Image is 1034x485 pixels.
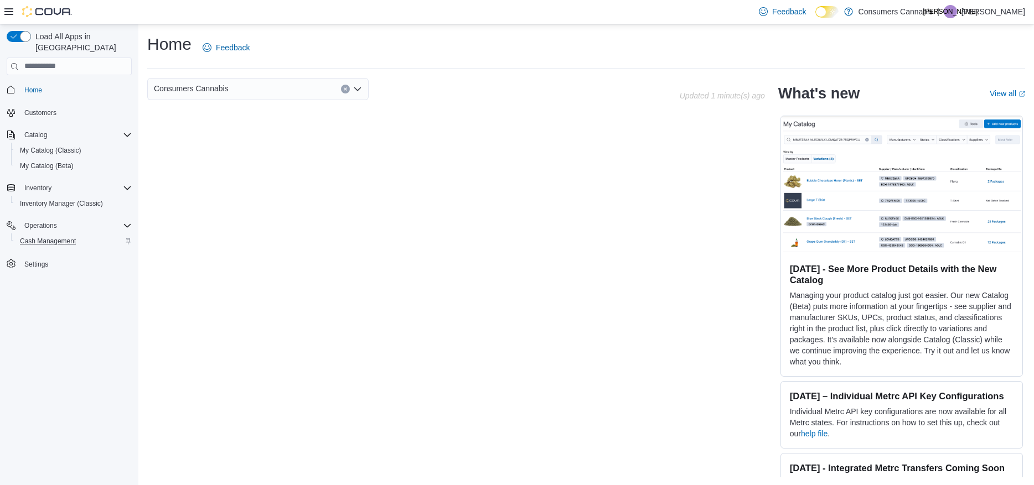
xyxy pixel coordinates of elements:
p: Consumers Cannabis [859,5,933,18]
span: Customers [24,108,56,117]
span: Catalog [20,128,132,142]
p: Managing your product catalog just got easier. Our new Catalog (Beta) puts more information at yo... [790,290,1014,367]
button: Settings [2,255,136,272]
span: [PERSON_NAME] [923,5,978,18]
span: Home [20,83,132,97]
span: Customers [20,106,132,119]
button: Operations [20,219,61,232]
a: Customers [20,106,61,119]
a: help file [801,429,828,438]
span: Inventory [24,184,51,192]
span: Inventory Manager (Classic) [15,197,132,210]
span: Catalog [24,131,47,139]
p: Individual Metrc API key configurations are now available for all Metrc states. For instructions ... [790,406,1014,439]
span: Inventory Manager (Classic) [20,199,103,208]
p: Updated 1 minute(s) ago [680,91,765,100]
h3: [DATE] - See More Product Details with the New Catalog [790,263,1014,285]
h3: [DATE] – Individual Metrc API Key Configurations [790,390,1014,401]
a: Inventory Manager (Classic) [15,197,107,210]
a: Home [20,84,46,97]
a: Cash Management [15,234,80,248]
span: Load All Apps in [GEOGRAPHIC_DATA] [31,31,132,53]
span: Inventory [20,181,132,195]
img: Cova [22,6,72,17]
a: My Catalog (Classic) [15,144,86,157]
div: Julian Altomare-Leandro [944,5,957,18]
span: My Catalog (Beta) [15,159,132,173]
a: My Catalog (Beta) [15,159,78,173]
input: Dark Mode [815,6,839,18]
span: Cash Management [20,237,76,246]
span: My Catalog (Beta) [20,161,74,170]
span: Operations [20,219,132,232]
h2: What's new [778,85,860,102]
a: Settings [20,258,53,271]
button: My Catalog (Beta) [11,158,136,174]
button: Home [2,82,136,98]
h3: [DATE] - Integrated Metrc Transfers Coming Soon [790,462,1014,473]
span: Feedback [216,42,250,53]
span: Feedback [772,6,806,17]
span: Cash Management [15,234,132,248]
button: Inventory Manager (Classic) [11,196,136,211]
button: Operations [2,218,136,233]
span: Operations [24,221,57,230]
p: [PERSON_NAME] [961,5,1025,18]
button: Inventory [2,180,136,196]
button: Catalog [20,128,51,142]
svg: External link [1019,91,1025,97]
nav: Complex example [7,77,132,301]
button: Customers [2,105,136,121]
button: Catalog [2,127,136,143]
span: Home [24,86,42,95]
a: View allExternal link [990,89,1025,98]
a: Feedback [198,36,254,59]
span: Settings [24,260,48,269]
button: Cash Management [11,233,136,249]
button: My Catalog (Classic) [11,143,136,158]
button: Inventory [20,181,56,195]
span: My Catalog (Classic) [20,146,81,155]
span: Consumers Cannabis [154,82,229,95]
button: Open list of options [353,85,362,93]
span: Settings [20,257,132,270]
h1: Home [147,33,192,55]
span: My Catalog (Classic) [15,144,132,157]
a: Feedback [754,1,810,23]
button: Clear input [341,85,350,93]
